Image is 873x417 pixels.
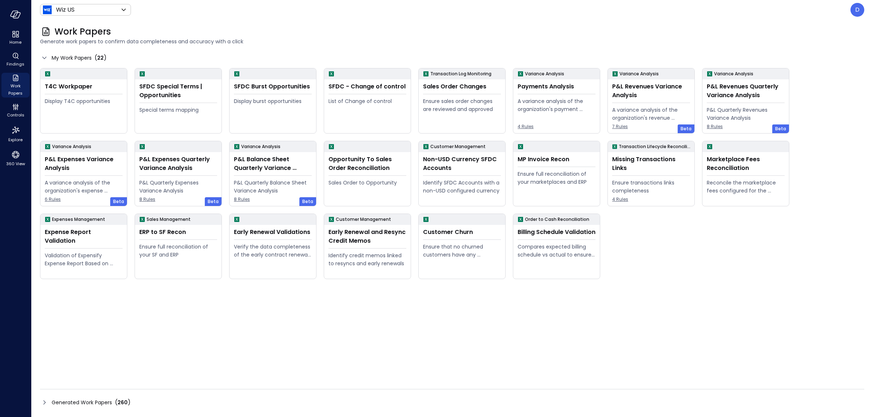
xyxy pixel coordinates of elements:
p: Variance Analysis [714,70,753,78]
div: Verify the data completeness of the early contract renewal process [234,243,312,259]
span: 8 Rules [139,196,217,203]
span: Generated Work Papers [52,398,112,406]
p: Variance Analysis [241,143,280,150]
div: Ensure that no churned customers have any remaining open invoices [423,243,501,259]
span: 22 [97,54,104,61]
span: Beta [302,198,313,205]
div: Missing Transactions Links [612,155,690,172]
span: Beta [113,198,124,205]
div: SFDC Special Terms | Opportunities [139,82,217,100]
img: Icon [43,5,52,14]
div: Dudu [850,3,864,17]
span: Beta [775,125,786,132]
span: 7 Rules [612,123,690,130]
p: Variance Analysis [619,70,659,78]
div: Special terms mapping [139,106,217,114]
span: Home [9,39,21,46]
div: P&L Quarterly Revenues Variance Analysis [707,106,785,122]
span: My Work Papers [52,54,92,62]
div: Ensure full reconciliation of your SF and ERP [139,243,217,259]
span: Work Papers [4,82,27,97]
div: P&L Expenses Quarterly Variance Analysis [139,155,217,172]
div: Identify SFDC Accounts with a non-USD configured currency [423,179,501,195]
div: Ensure sales order changes are reviewed and approved [423,97,501,113]
div: A variance analysis of the organization's expense accounts [45,179,123,195]
div: Findings [1,51,29,68]
p: D [855,5,860,14]
p: Variance Analysis [52,143,91,150]
span: 8 Rules [707,123,785,130]
p: Customer Management [336,216,391,223]
div: ( ) [95,53,107,62]
div: P&L Revenues Quarterly Variance Analysis [707,82,785,100]
div: A variance analysis of the organization's revenue accounts [612,106,690,122]
div: Compares expected billing schedule vs actual to ensure timely and compliant invoicing [518,243,595,259]
p: Order to Cash Reconciliation [525,216,589,223]
span: 6 Rules [45,196,123,203]
div: Early Renewal Validations [234,228,312,237]
div: Explore [1,124,29,144]
div: P&L Quarterly Expenses Variance Analysis [139,179,217,195]
span: Explore [8,136,23,143]
span: 260 [117,399,128,406]
span: Findings [7,60,24,68]
span: Beta [681,125,691,132]
div: Customer Churn [423,228,501,237]
div: Home [1,29,29,47]
div: P&L Quarterly Balance Sheet Variance Analysis [234,179,312,195]
div: MP Invoice Recon [518,155,595,164]
div: Ensure transactions links completeness [612,179,690,195]
div: Controls [1,102,29,119]
div: Display burst opportunities [234,97,312,105]
span: 4 Rules [612,196,690,203]
div: Reconcile the marketplace fees configured for the Opportunity to the actual fees being paid [707,179,785,195]
p: Variance Analysis [525,70,564,78]
div: SFDC Burst Opportunities [234,82,312,91]
span: Controls [7,111,24,119]
p: Sales Management [147,216,191,223]
div: Early Renewal and Resync Credit Memos [328,228,406,245]
div: Opportunity To Sales Order Reconciliation [328,155,406,172]
p: Customer Management [430,143,486,150]
div: Work Papers [1,73,29,98]
span: Generate work papers to confirm data completeness and accuracy with a click [40,37,864,45]
div: Payments Analysis [518,82,595,91]
div: P&L Expenses Variance Analysis [45,155,123,172]
div: Display T4C opportunities [45,97,123,105]
div: P&L Revenues Variance Analysis [612,82,690,100]
div: A variance analysis of the organization's payment transactions [518,97,595,113]
div: Expense Report Validation [45,228,123,245]
div: P&L Balance Sheet Quarterly Variance Analysis [234,155,312,172]
span: 360 View [6,160,25,167]
span: 4 Rules [518,123,595,130]
div: 360 View [1,148,29,168]
p: Transaction Log Monitoring [430,70,491,78]
p: Expenses Management [52,216,105,223]
div: Sales Order to Opportunity [328,179,406,187]
span: Beta [208,198,219,205]
p: Transaction Lifecycle Reconciliation [619,143,691,150]
div: Non-USD Currency SFDC Accounts [423,155,501,172]
p: Wiz US [56,5,75,14]
div: SFDC - Change of control [328,82,406,91]
div: Sales Order Changes [423,82,501,91]
div: Billing Schedule Validation [518,228,595,237]
div: Identify credit memos linked to resyncs and early renewals [328,251,406,267]
span: 8 Rules [234,196,312,203]
div: Marketplace Fees Reconciliation [707,155,785,172]
div: ( ) [115,398,131,407]
div: T4C Workpaper [45,82,123,91]
div: Validation of Expensify Expense Report Based on policy [45,251,123,267]
div: List of Change of control [328,97,406,105]
span: Work Papers [55,26,111,37]
div: ERP to SF Recon [139,228,217,237]
div: Ensure full reconciliation of your marketplaces and ERP [518,170,595,186]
